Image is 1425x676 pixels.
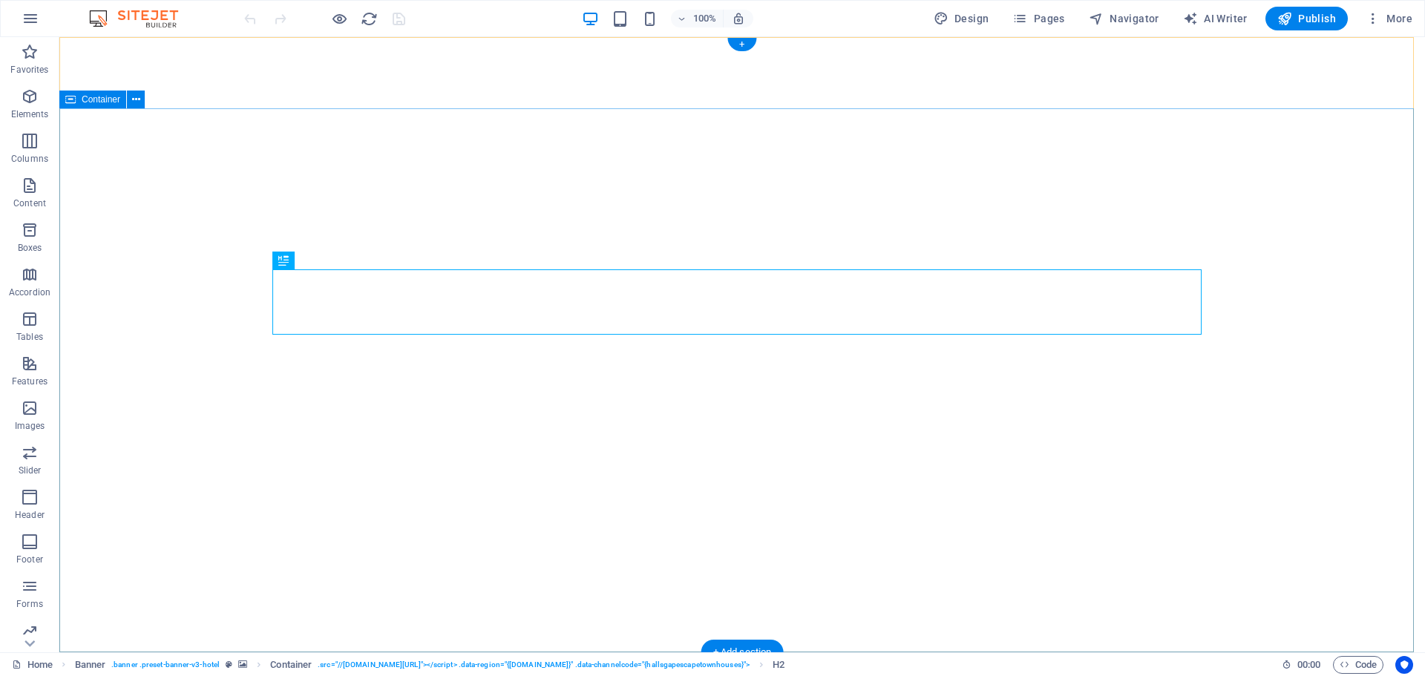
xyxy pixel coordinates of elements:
[318,656,750,674] span: . src="//[DOMAIN_NAME][URL]"></script> .data-region="{[DOMAIN_NAME]}" .data-channelcode="{hallsga...
[1089,11,1159,26] span: Navigator
[111,656,220,674] span: . banner .preset-banner-v3-hotel
[10,64,48,76] p: Favorites
[12,656,53,674] a: Click to cancel selection. Double-click to open Pages
[16,554,43,565] p: Footer
[85,10,197,27] img: Editor Logo
[13,197,46,209] p: Content
[12,375,47,387] p: Features
[934,11,989,26] span: Design
[727,38,756,51] div: +
[1006,7,1070,30] button: Pages
[15,420,45,432] p: Images
[16,331,43,343] p: Tables
[1333,656,1383,674] button: Code
[238,660,247,669] i: This element contains a background
[928,7,995,30] div: Design (Ctrl+Alt+Y)
[11,153,48,165] p: Columns
[82,95,120,104] span: Container
[330,10,348,27] button: Click here to leave preview mode and continue editing
[11,108,49,120] p: Elements
[1083,7,1165,30] button: Navigator
[226,660,232,669] i: This element is a customizable preset
[75,656,106,674] span: Click to select. Double-click to edit
[701,640,784,665] div: + Add section
[1282,656,1321,674] h6: Session time
[18,242,42,254] p: Boxes
[671,10,724,27] button: 100%
[361,10,378,27] i: Reload page
[1177,7,1254,30] button: AI Writer
[1277,11,1336,26] span: Publish
[270,656,312,674] span: Click to select. Double-click to edit
[1265,7,1348,30] button: Publish
[75,656,785,674] nav: breadcrumb
[16,598,43,610] p: Forms
[773,656,784,674] span: Click to select. Double-click to edit
[1366,11,1412,26] span: More
[9,286,50,298] p: Accordion
[19,465,42,476] p: Slider
[732,12,745,25] i: On resize automatically adjust zoom level to fit chosen device.
[1395,656,1413,674] button: Usercentrics
[693,10,717,27] h6: 100%
[1183,11,1248,26] span: AI Writer
[1340,656,1377,674] span: Code
[1360,7,1418,30] button: More
[1012,11,1064,26] span: Pages
[1297,656,1320,674] span: 00 00
[928,7,995,30] button: Design
[15,509,45,521] p: Header
[1308,659,1310,670] span: :
[360,10,378,27] button: reload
